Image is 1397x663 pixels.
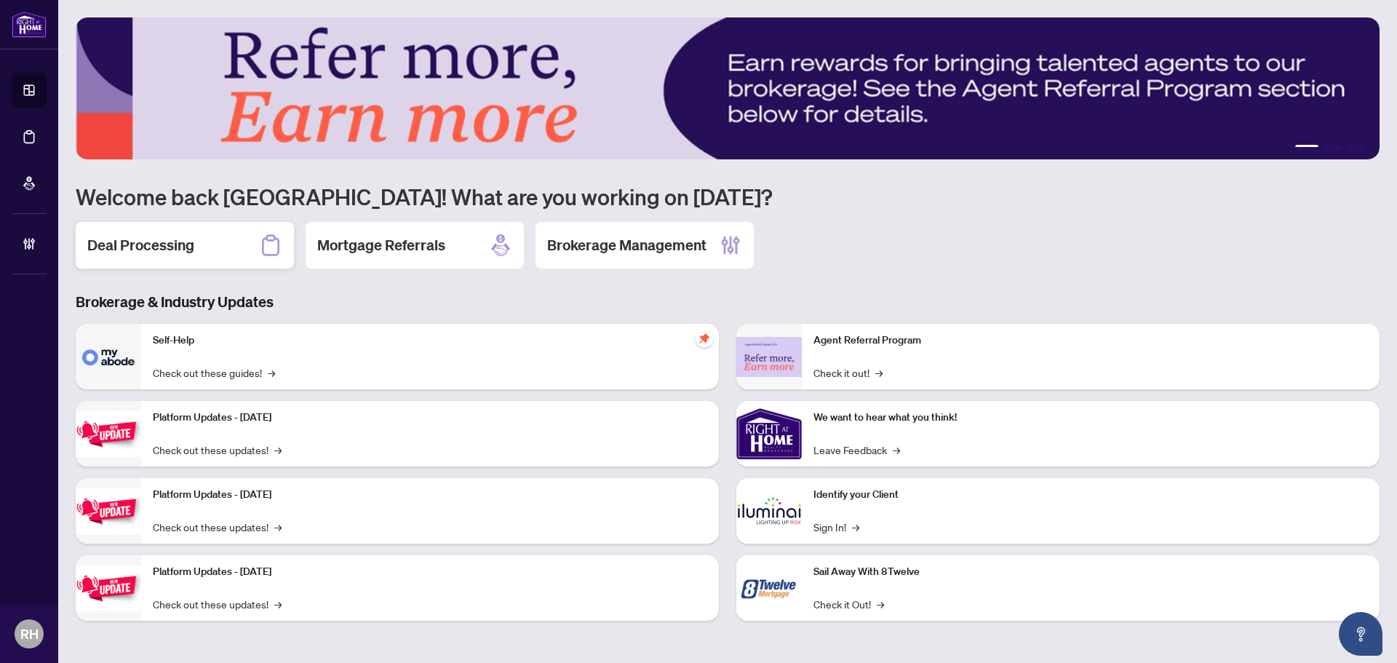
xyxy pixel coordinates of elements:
img: Self-Help [76,324,141,389]
span: → [274,596,282,612]
h3: Brokerage & Industry Updates [76,292,1380,312]
a: Leave Feedback→ [813,442,900,458]
h2: Mortgage Referrals [317,235,445,255]
p: Identify your Client [813,487,1368,503]
img: Identify your Client [736,478,802,544]
img: logo [12,11,47,38]
p: Self-Help [153,333,707,349]
h1: Welcome back [GEOGRAPHIC_DATA]! What are you working on [DATE]? [76,183,1380,210]
p: Platform Updates - [DATE] [153,564,707,580]
span: → [877,596,884,612]
a: Check out these updates!→ [153,519,282,535]
a: Check out these updates!→ [153,442,282,458]
img: Platform Updates - June 23, 2025 [76,565,141,611]
img: Platform Updates - July 8, 2025 [76,488,141,534]
button: 4 [1348,145,1353,151]
span: → [274,442,282,458]
span: → [893,442,900,458]
p: We want to hear what you think! [813,410,1368,426]
h2: Deal Processing [87,235,194,255]
img: Agent Referral Program [736,337,802,377]
h2: Brokerage Management [547,235,707,255]
span: RH [20,624,39,644]
span: → [852,519,859,535]
span: → [268,365,275,381]
p: Platform Updates - [DATE] [153,410,707,426]
span: → [274,519,282,535]
img: Platform Updates - July 21, 2025 [76,411,141,457]
a: Check out these guides!→ [153,365,275,381]
button: Open asap [1339,612,1382,656]
button: 5 [1359,145,1365,151]
button: 2 [1324,145,1330,151]
a: Check it Out!→ [813,596,884,612]
img: We want to hear what you think! [736,401,802,467]
button: 3 [1336,145,1342,151]
a: Check it out!→ [813,365,883,381]
span: pushpin [696,330,713,347]
img: Sail Away With 8Twelve [736,555,802,621]
p: Platform Updates - [DATE] [153,487,707,503]
button: 1 [1295,145,1318,151]
span: → [875,365,883,381]
p: Sail Away With 8Twelve [813,564,1368,580]
img: Slide 0 [76,17,1380,159]
a: Sign In!→ [813,519,859,535]
a: Check out these updates!→ [153,596,282,612]
p: Agent Referral Program [813,333,1368,349]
